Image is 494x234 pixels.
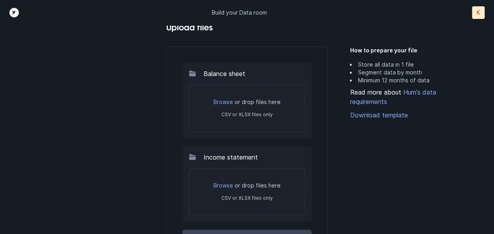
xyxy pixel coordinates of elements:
li: Store all data in 1 file [350,61,453,69]
label: CSV or XLSX files only [221,111,273,117]
div: Read more about [350,87,453,106]
h4: Upload files [166,21,328,34]
li: Minimum 12 months of data [350,76,453,84]
button: K [472,6,485,19]
label: CSV or XLSX files only [221,195,273,201]
p: or drop files here [197,98,297,106]
p: Income statement [204,152,258,162]
p: K [477,9,480,17]
a: Browse [213,98,233,105]
li: Segment data by month [350,69,453,76]
p: Build your Data room [212,9,267,17]
h5: How to prepare your file [350,46,453,54]
p: Balance sheet [204,69,245,78]
p: or drop files here [197,182,297,189]
a: Download template [350,110,453,120]
a: Browse [213,182,233,189]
